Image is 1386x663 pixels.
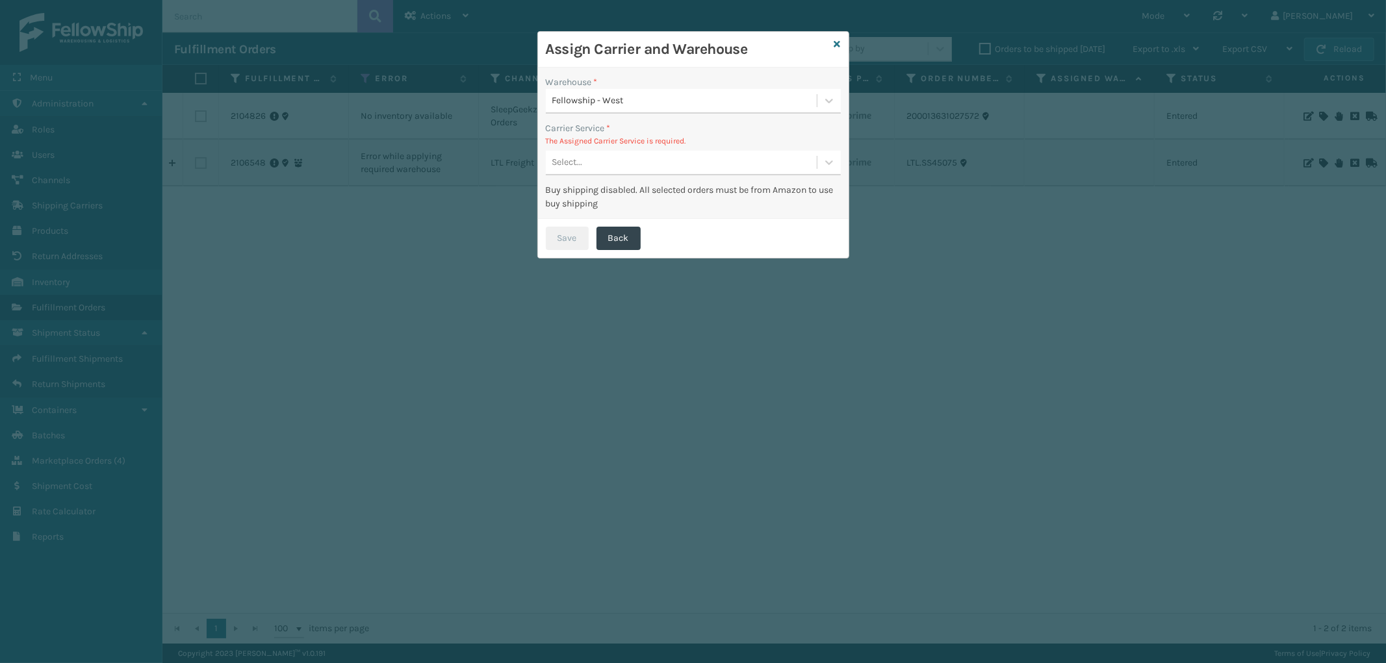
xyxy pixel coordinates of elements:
[546,40,829,59] h3: Assign Carrier and Warehouse
[546,75,598,89] label: Warehouse
[546,121,611,135] label: Carrier Service
[552,94,818,108] div: Fellowship - West
[552,156,583,169] div: Select...
[546,227,589,250] button: Save
[546,135,841,147] p: The Assigned Carrier Service is required.
[546,183,841,210] div: Buy shipping disabled. All selected orders must be from Amazon to use buy shipping
[597,227,641,250] button: Back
